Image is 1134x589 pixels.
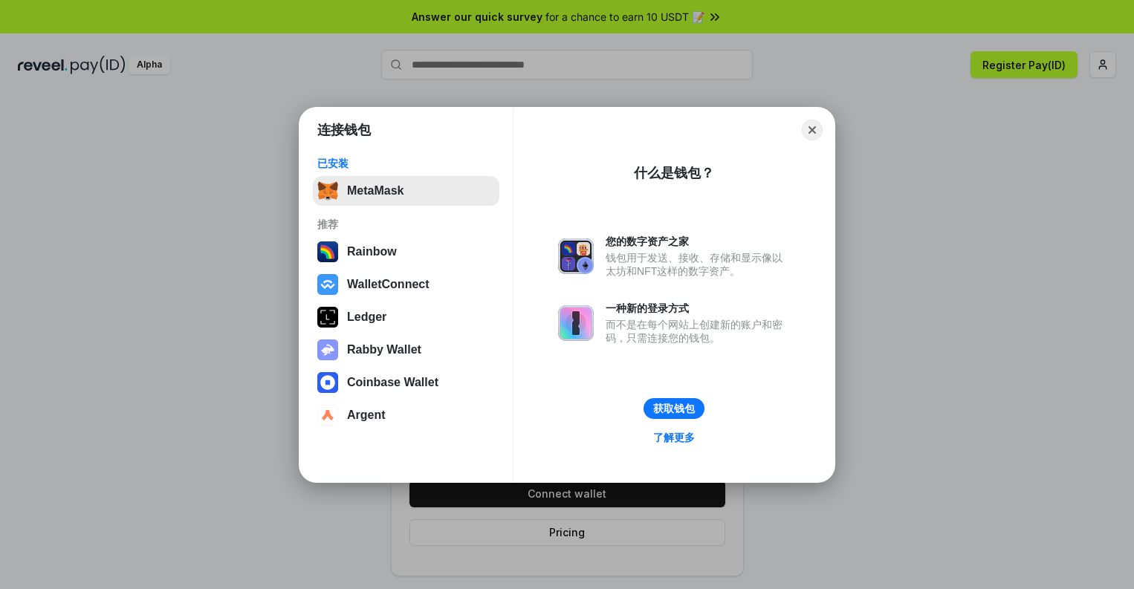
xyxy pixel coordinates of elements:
div: 而不是在每个网站上创建新的账户和密码，只需连接您的钱包。 [606,318,790,345]
div: 推荐 [317,218,495,231]
div: Rabby Wallet [347,343,421,357]
img: svg+xml,%3Csvg%20width%3D%2228%22%20height%3D%2228%22%20viewBox%3D%220%200%2028%2028%22%20fill%3D... [317,274,338,295]
img: svg+xml,%3Csvg%20xmlns%3D%22http%3A%2F%2Fwww.w3.org%2F2000%2Fsvg%22%20fill%3D%22none%22%20viewBox... [317,339,338,360]
h1: 连接钱包 [317,121,371,139]
div: 已安装 [317,157,495,170]
img: svg+xml,%3Csvg%20width%3D%2228%22%20height%3D%2228%22%20viewBox%3D%220%200%2028%2028%22%20fill%3D... [317,372,338,393]
div: 什么是钱包？ [634,164,714,182]
div: 钱包用于发送、接收、存储和显示像以太坊和NFT这样的数字资产。 [606,251,790,278]
button: 获取钱包 [644,398,704,419]
button: Argent [313,400,499,430]
img: svg+xml,%3Csvg%20width%3D%22120%22%20height%3D%22120%22%20viewBox%3D%220%200%20120%20120%22%20fil... [317,241,338,262]
div: 您的数字资产之家 [606,235,790,248]
button: Coinbase Wallet [313,368,499,397]
img: svg+xml,%3Csvg%20fill%3D%22none%22%20height%3D%2233%22%20viewBox%3D%220%200%2035%2033%22%20width%... [317,180,338,201]
div: 获取钱包 [653,402,695,415]
div: Coinbase Wallet [347,376,438,389]
div: WalletConnect [347,278,430,291]
div: Argent [347,409,386,422]
button: MetaMask [313,176,499,206]
button: Rabby Wallet [313,335,499,365]
img: svg+xml,%3Csvg%20width%3D%2228%22%20height%3D%2228%22%20viewBox%3D%220%200%2028%2028%22%20fill%3D... [317,405,338,426]
img: svg+xml,%3Csvg%20xmlns%3D%22http%3A%2F%2Fwww.w3.org%2F2000%2Fsvg%22%20width%3D%2228%22%20height%3... [317,307,338,328]
img: svg+xml,%3Csvg%20xmlns%3D%22http%3A%2F%2Fwww.w3.org%2F2000%2Fsvg%22%20fill%3D%22none%22%20viewBox... [558,305,594,341]
button: Close [802,120,823,140]
a: 了解更多 [644,428,704,447]
div: Ledger [347,310,386,324]
div: MetaMask [347,184,404,198]
img: svg+xml,%3Csvg%20xmlns%3D%22http%3A%2F%2Fwww.w3.org%2F2000%2Fsvg%22%20fill%3D%22none%22%20viewBox... [558,238,594,274]
button: Rainbow [313,237,499,267]
div: Rainbow [347,245,397,258]
button: Ledger [313,302,499,332]
button: WalletConnect [313,270,499,299]
div: 一种新的登录方式 [606,302,790,315]
div: 了解更多 [653,431,695,444]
